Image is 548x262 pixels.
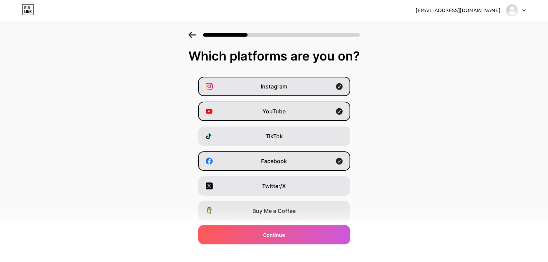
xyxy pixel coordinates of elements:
span: Buy Me a Coffee [252,207,296,215]
span: Continue [263,231,285,238]
div: [EMAIL_ADDRESS][DOMAIN_NAME] [416,7,500,14]
div: Which platforms are you on? [7,49,541,63]
span: TikTok [266,132,283,140]
span: Facebook [261,157,287,165]
span: Instagram [261,82,287,91]
span: YouTube [262,107,286,115]
img: arthurzilberman [505,4,519,17]
span: Twitter/X [262,182,286,190]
